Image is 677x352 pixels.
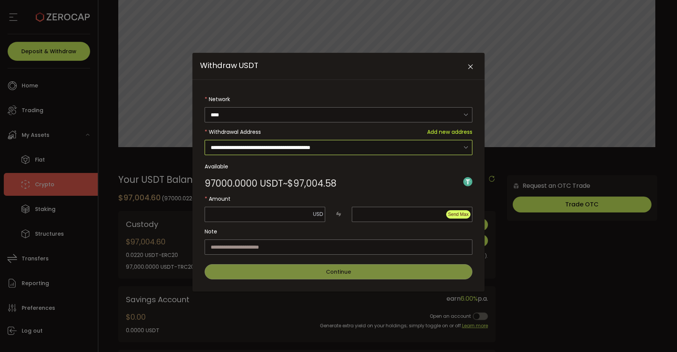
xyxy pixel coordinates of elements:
iframe: Chat Widget [639,316,677,352]
span: 97000.0000 USDT [205,179,283,188]
button: Continue [205,264,472,279]
span: Withdraw USDT [200,60,258,71]
span: Add new address [427,124,472,140]
div: Withdraw USDT [192,53,485,292]
div: ~ [205,179,337,188]
span: USD [313,210,323,218]
button: Close [464,60,477,74]
span: Withdrawal Address [209,128,261,136]
span: Send Max [448,212,469,217]
span: $97,004.58 [288,179,337,188]
label: Amount [205,191,472,206]
span: Continue [326,268,351,276]
button: Send Max [446,210,470,219]
label: Note [205,224,472,239]
label: Available [205,159,472,174]
label: Network [205,92,472,107]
